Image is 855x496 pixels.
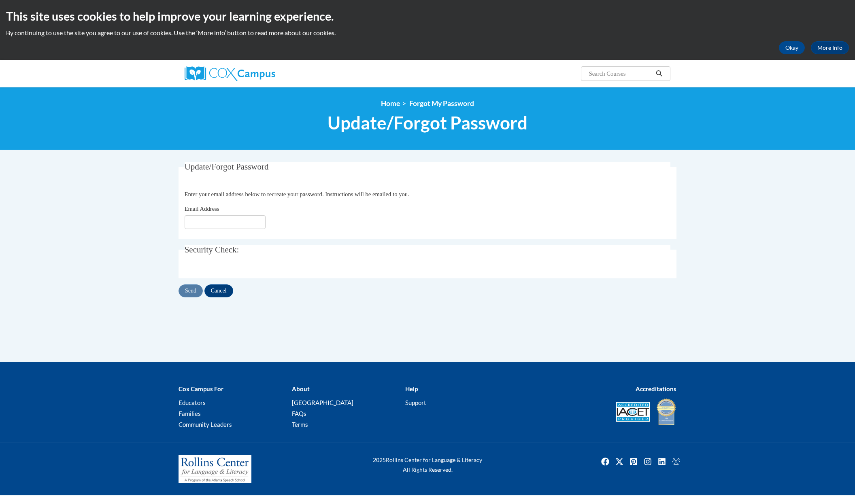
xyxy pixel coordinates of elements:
[405,385,418,392] b: Help
[779,41,805,54] button: Okay
[599,455,612,468] img: Facebook icon
[6,8,849,24] h2: This site uses cookies to help improve your learning experience.
[653,69,665,78] button: Search
[185,206,219,212] span: Email Address
[292,399,353,406] a: [GEOGRAPHIC_DATA]
[179,399,206,406] a: Educators
[185,215,266,229] input: Email
[409,99,474,108] span: Forgot My Password
[373,456,386,463] span: 2025
[179,421,232,428] a: Community Leaders
[179,410,201,417] a: Families
[185,191,409,197] span: Enter your email address below to recreate your password. Instructions will be emailed to you.
[599,455,612,468] a: Facebook
[670,455,683,468] img: Facebook group icon
[405,399,426,406] a: Support
[641,455,654,468] img: Instagram icon
[6,28,849,37] p: By continuing to use the site you agree to our use of cookies. Use the ‘More info’ button to read...
[616,402,650,422] img: Accredited IACET® Provider
[613,455,626,468] a: Twitter
[613,455,626,468] img: Twitter icon
[655,455,668,468] img: LinkedIn icon
[627,455,640,468] img: Pinterest icon
[179,455,251,483] img: Rollins Center for Language & Literacy - A Program of the Atlanta Speech School
[641,455,654,468] a: Instagram
[656,398,676,426] img: IDA® Accredited
[179,385,223,392] b: Cox Campus For
[185,162,269,172] span: Update/Forgot Password
[627,455,640,468] a: Pinterest
[636,385,676,392] b: Accreditations
[655,455,668,468] a: Linkedin
[185,66,338,81] a: Cox Campus
[185,245,239,254] span: Security Check:
[185,66,275,81] img: Cox Campus
[670,455,683,468] a: Facebook Group
[588,69,653,78] input: Search Courses
[292,410,306,417] a: FAQs
[292,421,308,428] a: Terms
[342,455,513,475] div: Rollins Center for Language & Literacy All Rights Reserved.
[328,112,527,134] span: Update/Forgot Password
[811,41,849,54] a: More Info
[204,284,233,297] input: Cancel
[292,385,310,392] b: About
[381,99,400,108] a: Home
